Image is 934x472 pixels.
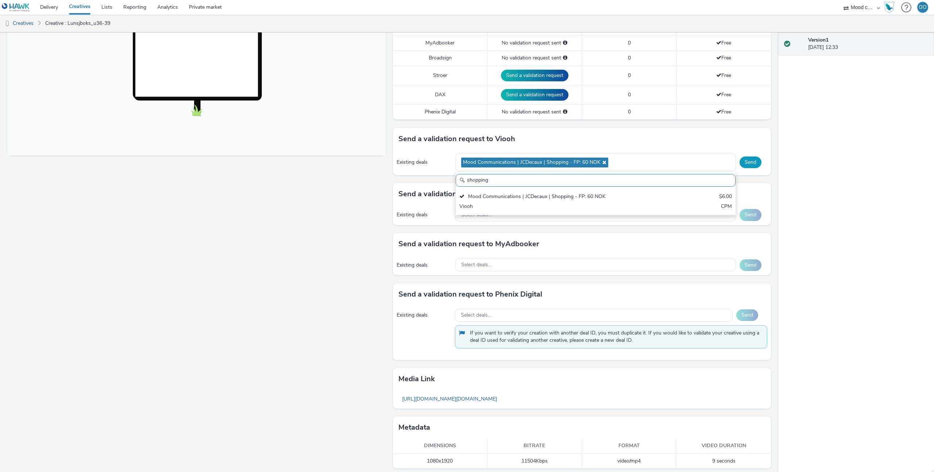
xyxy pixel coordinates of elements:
[716,54,731,61] span: Free
[398,134,515,144] h3: Send a validation request to Viooh
[491,39,578,47] div: No validation request sent
[470,329,760,344] span: If you want to verify your creation with another deal ID, you must duplicate it. If you would lik...
[397,211,452,218] div: Existing deals
[393,454,487,469] td: 1080x1920
[463,159,601,166] span: Mood Communications | JCDecaux | Shopping - FP: 60 NOK
[919,2,927,13] div: OO
[398,239,539,249] h3: Send a validation request to MyAdbooker
[397,312,451,319] div: Existing deals
[884,1,898,13] a: Hawk Academy
[461,312,491,318] span: Select deals...
[393,51,487,66] td: Broadsign
[487,454,582,469] td: 11504 Kbps
[716,72,731,79] span: Free
[736,309,758,321] button: Send
[459,203,640,211] div: Viooh
[393,35,487,50] td: MyAdbooker
[628,91,631,98] span: 0
[740,259,761,271] button: Send
[397,159,452,166] div: Existing deals
[459,193,640,201] div: Mood Communications | JCDecaux | Shopping - FP: 60 NOK
[398,392,501,406] a: [URL][DOMAIN_NAME][DOMAIN_NAME]
[563,54,567,62] div: Please select a deal below and click on Send to send a validation request to Broadsign.
[501,89,568,101] button: Send a validation request
[398,189,530,200] h3: Send a validation request to Broadsign
[397,262,452,269] div: Existing deals
[582,438,676,453] th: Format
[628,72,631,79] span: 0
[740,209,761,221] button: Send
[491,108,578,116] div: No validation request sent
[676,454,771,469] td: 9 seconds
[393,85,487,104] td: DAX
[491,54,578,62] div: No validation request sent
[2,3,30,12] img: undefined Logo
[719,193,732,201] div: $6.00
[628,108,631,115] span: 0
[721,203,732,211] div: CPM
[716,108,731,115] span: Free
[501,70,568,81] button: Send a validation request
[398,422,430,433] h3: Metadata
[740,156,761,168] button: Send
[716,39,731,46] span: Free
[393,104,487,119] td: Phenix Digital
[461,262,491,268] span: Select deals...
[884,1,895,13] img: Hawk Academy
[563,39,567,47] div: Please select a deal below and click on Send to send a validation request to MyAdbooker.
[398,289,542,300] h3: Send a validation request to Phenix Digital
[456,174,736,187] input: Search......
[461,212,491,218] span: Select deals...
[42,15,114,32] a: Creative : Lunsjboks_u36-39
[808,36,829,43] strong: Version 1
[563,108,567,116] div: Please select a deal below and click on Send to send a validation request to Phenix Digital.
[628,39,631,46] span: 0
[808,36,928,51] div: [DATE] 12:33
[582,454,676,469] td: video/mp4
[716,91,731,98] span: Free
[398,374,435,384] h3: Media link
[393,438,487,453] th: Dimensions
[4,20,11,27] img: dooh
[393,66,487,85] td: Stroer
[676,438,771,453] th: Video duration
[487,438,582,453] th: Bitrate
[628,54,631,61] span: 0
